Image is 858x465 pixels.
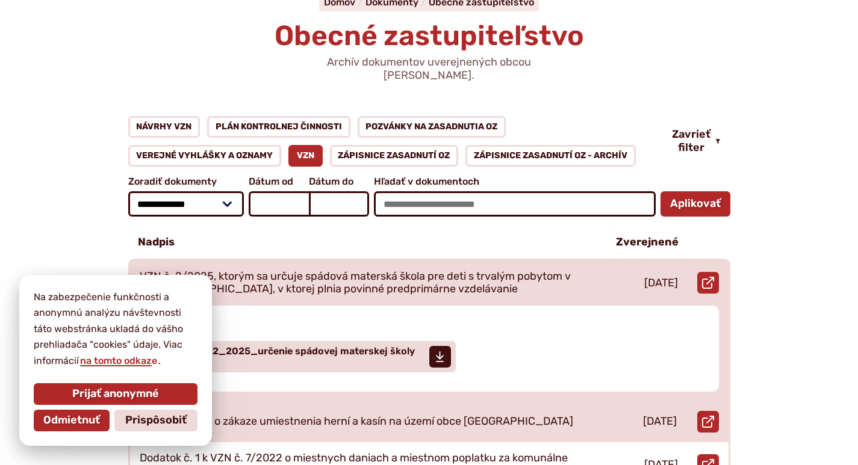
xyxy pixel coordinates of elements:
[34,383,197,405] button: Prijať anonymné
[79,355,158,366] a: na tomto odkaze
[465,145,636,167] a: Zápisnice zasadnutí OZ - ARCHÍV
[672,128,710,154] span: Zavrieť filter
[149,341,456,372] a: 2025_VZN_2_2025_určenie spádovej materskej školy 500 KB / PDF
[128,191,244,217] select: Zoradiť dokumenty
[285,56,574,82] p: Archív dokumentov uverejnených obcou [PERSON_NAME].
[616,236,679,249] p: Zverejnené
[128,145,282,167] a: Verejné vyhlášky a oznamy
[128,116,201,138] a: Návrhy VZN
[149,325,709,336] span: Prílohy
[644,277,678,290] p: [DATE]
[140,415,573,428] p: VZN č. 1/2025 o zákaze umiestnenia herní a kasín na území obce [GEOGRAPHIC_DATA]
[330,145,459,167] a: Zápisnice zasadnutí OZ
[72,387,159,401] span: Prijať anonymné
[249,176,309,187] span: Dátum od
[643,415,677,428] p: [DATE]
[34,410,110,431] button: Odmietnuť
[309,176,369,187] span: Dátum do
[154,346,415,356] span: 2025_VZN_2_2025_určenie spádovej materskej školy
[275,19,584,52] span: Obecné zastupiteľstvo
[249,191,309,217] input: Dátum od
[34,289,197,369] p: Na zabezpečenie funkčnosti a anonymnú analýzu návštevnosti táto webstránka ukladá do vášho prehli...
[43,414,100,427] span: Odmietnuť
[114,410,197,431] button: Prispôsobiť
[661,191,730,217] button: Aplikovať
[309,191,369,217] input: Dátum do
[374,176,655,187] span: Hľadať v dokumentoch
[662,128,730,154] button: Zavrieť filter
[140,270,588,296] p: VZN č. 2/2025, ktorým sa určuje spádová materská škola pre deti s trvalým pobytom v obci [GEOGRAP...
[374,191,655,217] input: Hľadať v dokumentoch
[125,414,187,427] span: Prispôsobiť
[138,236,175,249] p: Nadpis
[358,116,506,138] a: Pozvánky na zasadnutia OZ
[128,176,244,187] span: Zoradiť dokumenty
[207,116,350,138] a: Plán kontrolnej činnosti
[288,145,323,167] a: VZN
